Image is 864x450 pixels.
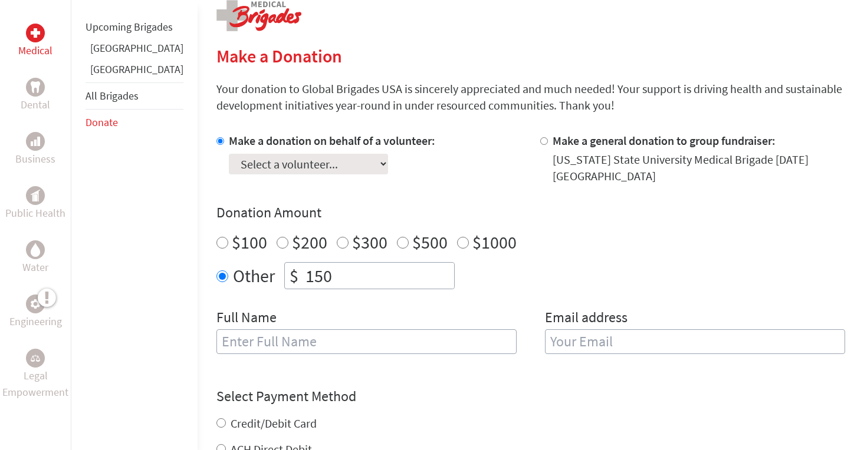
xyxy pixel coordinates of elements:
p: Dental [21,97,50,113]
a: [GEOGRAPHIC_DATA] [90,62,183,76]
a: [GEOGRAPHIC_DATA] [90,41,183,55]
h2: Make a Donation [216,45,845,67]
a: Legal EmpowermentLegal Empowerment [2,349,68,401]
img: Medical [31,28,40,38]
a: BusinessBusiness [15,132,55,167]
img: Dental [31,81,40,92]
label: Make a general donation to group fundraiser: [553,133,776,148]
h4: Select Payment Method [216,387,845,406]
a: DentalDental [21,78,50,113]
img: Legal Empowerment [31,355,40,362]
p: Engineering [9,313,62,330]
label: $200 [292,231,327,253]
label: $1000 [472,231,517,253]
label: Credit/Debit Card [231,416,317,431]
div: $ [285,263,303,289]
img: Water [31,243,40,256]
img: Engineering [31,299,40,309]
input: Enter Full Name [216,329,517,354]
label: $300 [352,231,387,253]
p: Your donation to Global Brigades USA is sincerely appreciated and much needed! Your support is dr... [216,81,845,114]
img: Public Health [31,190,40,201]
p: Business [15,151,55,167]
label: $100 [232,231,267,253]
a: MedicalMedical [18,24,52,59]
img: Business [31,137,40,146]
a: WaterWater [22,240,48,276]
a: Upcoming Brigades [86,20,173,34]
li: Upcoming Brigades [86,14,183,40]
p: Legal Empowerment [2,368,68,401]
div: Medical [26,24,45,42]
h4: Donation Amount [216,203,845,222]
a: All Brigades [86,89,139,102]
label: Other [233,262,275,289]
label: Make a donation on behalf of a volunteer: [229,133,435,148]
div: Public Health [26,186,45,205]
li: Ghana [86,40,183,61]
li: Guatemala [86,61,183,82]
p: Medical [18,42,52,59]
li: All Brigades [86,82,183,110]
div: [US_STATE] State University Medical Brigade [DATE] [GEOGRAPHIC_DATA] [553,151,845,184]
input: Enter Amount [303,263,454,289]
div: Dental [26,78,45,97]
input: Your Email [545,329,845,354]
p: Water [22,259,48,276]
div: Legal Empowerment [26,349,45,368]
label: Full Name [216,308,277,329]
div: Business [26,132,45,151]
a: Public HealthPublic Health [5,186,65,221]
li: Donate [86,110,183,135]
a: EngineeringEngineering [9,295,62,330]
label: Email address [545,308,628,329]
label: $500 [412,231,448,253]
div: Water [26,240,45,259]
a: Donate [86,115,118,129]
p: Public Health [5,205,65,221]
div: Engineering [26,295,45,313]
